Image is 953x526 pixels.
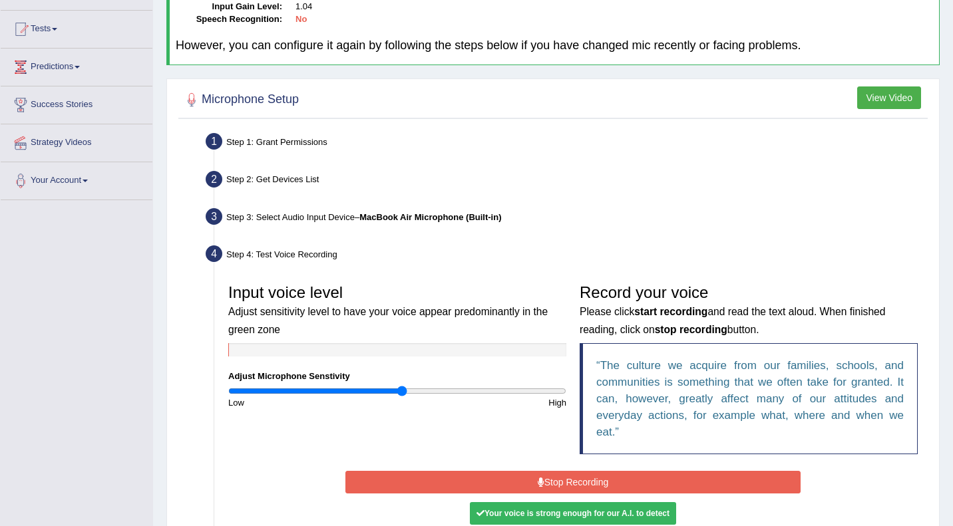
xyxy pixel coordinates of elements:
[295,14,307,24] b: No
[655,324,727,335] b: stop recording
[200,167,933,196] div: Step 2: Get Devices List
[228,284,566,336] h3: Input voice level
[1,49,152,82] a: Predictions
[359,212,501,222] b: MacBook Air Microphone (Built-in)
[200,204,933,233] div: Step 3: Select Audio Input Device
[596,359,904,438] q: The culture we acquire from our families, schools, and communities is something that we often tak...
[228,370,350,382] label: Adjust Microphone Senstivity
[580,284,918,336] h3: Record your voice
[1,162,152,196] a: Your Account
[345,471,801,493] button: Stop Recording
[857,86,921,109] button: View Video
[176,39,933,53] h4: However, you can configure it again by following the steps below if you have changed mic recently...
[397,396,573,409] div: High
[1,11,152,44] a: Tests
[634,306,707,317] b: start recording
[200,241,933,271] div: Step 4: Test Voice Recording
[176,1,282,13] dt: Input Gain Level:
[1,86,152,120] a: Success Stories
[580,306,885,334] small: Please click and read the text aloud. When finished reading, click on button.
[222,396,397,409] div: Low
[200,129,933,158] div: Step 1: Grant Permissions
[1,124,152,158] a: Strategy Videos
[182,90,299,110] h2: Microphone Setup
[470,502,676,525] div: Your voice is strong enough for our A.I. to detect
[295,1,933,13] dd: 1.04
[355,212,502,222] span: –
[228,306,548,334] small: Adjust sensitivity level to have your voice appear predominantly in the green zone
[176,13,282,26] dt: Speech Recognition:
